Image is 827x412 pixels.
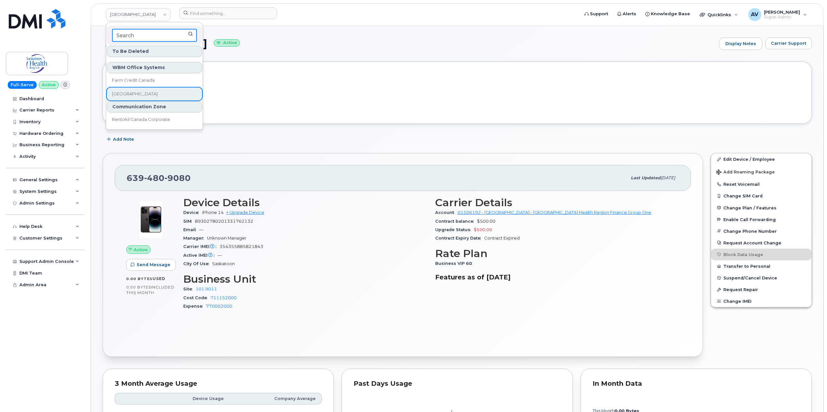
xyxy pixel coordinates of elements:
[127,173,191,183] span: 639
[134,247,148,253] span: Active
[107,74,202,87] a: Farm Credit Canada
[164,173,191,183] span: 9080
[711,202,811,214] button: Change Plan / Features
[458,210,651,215] a: 01506192 - [GEOGRAPHIC_DATA] - [GEOGRAPHIC_DATA] Health Region Finance Group One
[723,205,776,210] span: Change Plan / Features
[107,113,202,126] a: Rentokil Canada Corporate
[153,276,165,281] span: used
[711,237,811,249] button: Request Account Change
[112,29,197,42] input: Search
[126,277,153,281] span: 0.00 Bytes
[474,227,492,232] span: $500.00
[107,46,202,57] div: To Be Deleted
[435,227,474,232] span: Upgrade Status
[183,304,206,309] span: Expense
[202,210,224,215] span: iPhone 14
[183,236,207,241] span: Manager
[103,38,716,49] h1: [PERSON_NAME]
[144,173,164,183] span: 480
[711,295,811,307] button: Change IMEI
[107,62,202,73] div: WBM Office Systems
[230,393,322,405] th: Company Average
[199,227,203,232] span: —
[196,287,217,291] a: 101.9011
[214,39,240,47] small: Active
[183,253,218,258] span: Active IMEI
[137,262,170,268] span: Send Message
[723,276,777,280] span: Suspend/Cancel Device
[183,227,199,232] span: Email
[115,381,322,387] div: 3 Month Average Usage
[711,284,811,295] button: Request Repair
[631,175,661,180] span: Last updated
[218,253,222,258] span: —
[183,273,427,285] h3: Business Unit
[126,285,151,289] span: 0.00 Bytes
[711,272,811,284] button: Suspend/Cancel Device
[711,190,811,202] button: Change SIM Card
[226,210,264,215] a: + Upgrade Device
[155,393,230,405] th: Device Usage
[210,295,237,300] a: 711152000
[113,136,134,142] span: Add Note
[435,273,679,281] h3: Features as of [DATE]
[435,197,679,208] h3: Carrier Details
[435,248,679,259] h3: Rate Plan
[716,170,775,176] span: Add Roaming Package
[711,260,811,272] button: Transfer to Personal
[477,219,495,224] span: $500.00
[183,295,210,300] span: Cost Code
[195,219,253,224] span: 89302780201331762132
[107,48,202,61] a: Zedi Solutions Inc
[723,217,776,222] span: Enable Call Forwarding
[112,77,155,84] span: Farm Credit Canada
[131,200,170,239] img: image20231002-4137094-12l9yso.jpeg
[354,381,561,387] div: Past Days Usage
[711,165,811,178] button: Add Roaming Package
[107,88,202,100] a: [GEOGRAPHIC_DATA]
[484,236,520,241] span: Contract Expired
[593,381,800,387] div: In Month Data
[183,287,196,291] span: Site
[103,134,140,145] button: Add Note
[115,86,800,94] h3: Tags List
[183,244,220,249] span: Carrier IMEI
[183,197,427,208] h3: Device Details
[207,236,246,241] span: Unknown Manager
[765,38,812,49] button: Carrier Support
[719,38,762,50] a: Display Notes
[206,304,232,309] a: 770002000
[711,249,811,260] button: Block Data Usage
[435,261,475,266] span: Business VIP 60
[435,210,458,215] span: Account
[183,261,212,266] span: City Of Use
[711,214,811,225] button: Enable Call Forwarding
[661,175,675,180] span: [DATE]
[112,91,158,97] span: [GEOGRAPHIC_DATA]
[711,178,811,190] button: Reset Voicemail
[183,210,202,215] span: Device
[711,225,811,237] button: Change Phone Number
[126,259,176,271] button: Send Message
[112,116,170,123] span: Rentokil Canada Corporate
[212,261,235,266] span: Saskatoon
[435,219,477,224] span: Contract balance
[799,384,822,407] iframe: Messenger Launcher
[107,101,202,112] div: Communication Zone
[183,219,195,224] span: SIM
[771,40,806,46] span: Carrier Support
[711,153,811,165] a: Edit Device / Employee
[220,244,263,249] span: 354355885821843
[435,236,484,241] span: Contract Expiry Date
